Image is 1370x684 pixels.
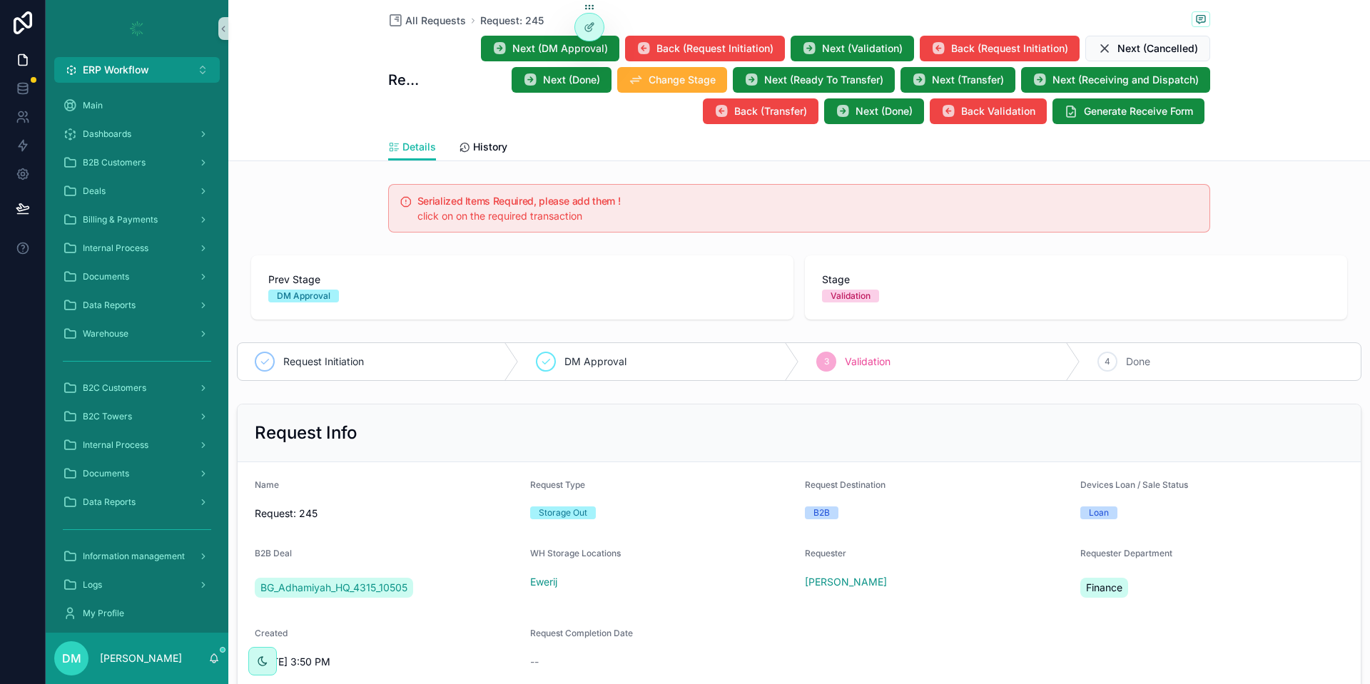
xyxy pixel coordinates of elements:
[54,461,220,486] a: Documents
[54,264,220,290] a: Documents
[530,548,621,558] span: WH Storage Locations
[1105,356,1110,367] span: 4
[255,578,413,598] a: BG_Adhamiyah_HQ_4315_10505
[805,548,846,558] span: Requester
[54,601,220,626] a: My Profile
[54,489,220,515] a: Data Reports
[83,468,129,479] span: Documents
[126,17,148,40] img: App logo
[530,575,557,589] span: Ewerij
[83,439,148,451] span: Internal Process
[277,290,330,302] div: DM Approval
[388,14,466,28] a: All Requests
[473,140,507,154] span: History
[83,214,158,225] span: Billing & Payments
[831,290,871,302] div: Validation
[54,93,220,118] a: Main
[83,63,149,77] span: ERP Workflow
[83,243,148,254] span: Internal Process
[54,321,220,347] a: Warehouse
[649,73,716,87] span: Change Stage
[822,41,903,56] span: Next (Validation)
[856,104,913,118] span: Next (Done)
[824,356,829,367] span: 3
[845,354,890,369] span: Validation
[1126,354,1150,369] span: Done
[283,354,364,369] span: Request Initiation
[100,651,182,665] p: [PERSON_NAME]
[932,73,1004,87] span: Next (Transfer)
[83,608,124,619] span: My Profile
[1080,479,1188,490] span: Devices Loan / Sale Status
[417,210,582,222] span: click on on the required transaction
[512,41,608,56] span: Next (DM Approval)
[1117,41,1198,56] span: Next (Cancelled)
[83,157,146,168] span: B2B Customers
[539,506,587,519] div: Storage Out
[930,98,1047,124] button: Back Validation
[733,67,895,93] button: Next (Ready To Transfer)
[54,292,220,318] a: Data Reports
[54,207,220,233] a: Billing & Payments
[530,479,585,490] span: Request Type
[405,14,466,28] span: All Requests
[83,271,129,282] span: Documents
[255,506,519,521] span: Request: 245
[824,98,924,124] button: Next (Done)
[255,548,292,558] span: B2B Deal
[900,67,1015,93] button: Next (Transfer)
[1089,506,1109,519] div: Loan
[255,628,288,638] span: Created
[822,272,1330,287] span: Stage
[805,575,887,589] a: [PERSON_NAME]
[1084,104,1193,118] span: Generate Receive Form
[54,543,220,569] a: Information management
[388,70,425,90] h1: Request: 245
[54,404,220,429] a: B2C Towers
[417,209,1198,223] div: click on on the required transaction
[268,272,776,287] span: Prev Stage
[54,572,220,598] a: Logs
[54,375,220,401] a: B2C Customers
[625,36,785,61] button: Back (Request Initiation)
[54,150,220,175] a: B2B Customers
[54,121,220,147] a: Dashboards
[83,100,103,111] span: Main
[83,328,128,340] span: Warehouse
[617,67,727,93] button: Change Stage
[255,422,357,444] h2: Request Info
[1080,548,1172,558] span: Requester Department
[83,496,136,508] span: Data Reports
[83,579,102,591] span: Logs
[62,650,81,667] span: DM
[734,104,807,118] span: Back (Transfer)
[564,354,626,369] span: DM Approval
[1052,98,1204,124] button: Generate Receive Form
[961,104,1035,118] span: Back Validation
[530,655,539,669] span: --
[1052,73,1199,87] span: Next (Receiving and Dispatch)
[83,411,132,422] span: B2C Towers
[703,98,818,124] button: Back (Transfer)
[543,73,600,87] span: Next (Done)
[83,551,185,562] span: Information management
[512,67,612,93] button: Next (Done)
[813,506,830,519] div: B2B
[1021,67,1210,93] button: Next (Receiving and Dispatch)
[255,655,519,669] span: [DATE] 3:50 PM
[46,83,228,633] div: scrollable content
[764,73,883,87] span: Next (Ready To Transfer)
[481,36,619,61] button: Next (DM Approval)
[402,140,436,154] span: Details
[255,479,279,490] span: Name
[1085,36,1210,61] button: Next (Cancelled)
[54,235,220,261] a: Internal Process
[805,479,886,490] span: Request Destination
[83,300,136,311] span: Data Reports
[1086,581,1122,595] span: Finance
[480,14,544,28] a: Request: 245
[951,41,1068,56] span: Back (Request Initiation)
[417,196,1198,206] h5: Serialized Items Required, please add them !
